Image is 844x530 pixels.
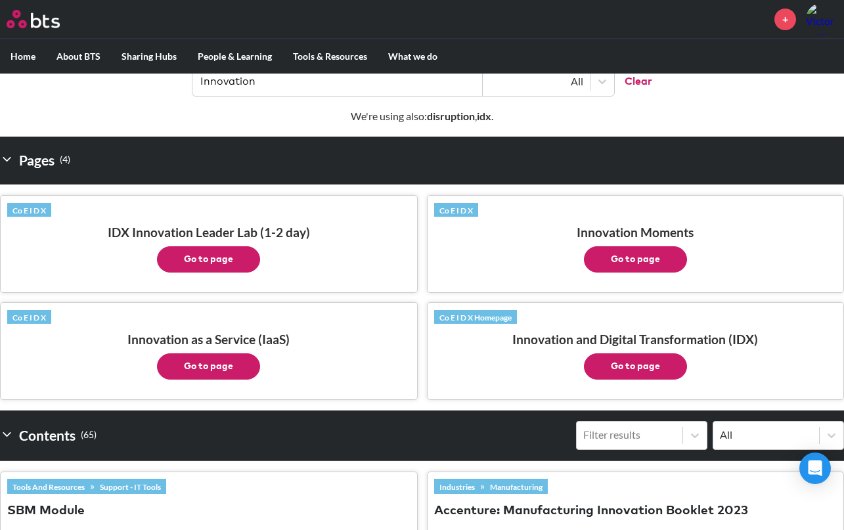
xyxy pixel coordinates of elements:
[485,479,548,494] a: Manufacturing
[489,74,583,89] div: All
[157,353,260,380] button: Go to page
[7,502,85,520] button: SBM Module
[434,479,548,493] div: »
[7,10,84,28] a: Go home
[720,428,812,442] div: All
[7,225,411,273] h3: IDX Innovation Leader Lab (1-2 day)
[799,453,831,484] div: Open Intercom Messenger
[7,479,166,493] div: »
[60,151,70,169] small: ( 4 )
[806,3,837,35] a: Profile
[774,9,796,30] a: +
[427,110,475,122] strong: disruption
[806,3,837,35] img: Victor Brandao
[434,479,480,494] a: Industries
[434,225,837,273] h3: Innovation Moments
[434,502,748,520] button: Accenture: Manufacturing Innovation Booklet 2023
[7,332,411,380] h3: Innovation as a Service (IaaS)
[187,39,282,74] label: People & Learning
[434,203,478,217] a: Co E I D X
[282,39,378,74] label: Tools & Resources
[584,353,687,380] button: Go to page
[81,426,97,444] small: ( 65 )
[434,310,517,324] a: Co E I D X Homepage
[584,246,687,273] button: Go to page
[157,246,260,273] button: Go to page
[614,67,652,96] button: Clear
[434,332,837,380] h3: Innovation and Digital Transformation (IDX)
[477,110,491,122] strong: idx
[583,428,676,442] div: Filter results
[192,67,483,96] input: Find contents, pages and demos...
[95,479,166,494] a: Support - IT Tools
[7,310,51,324] a: Co E I D X
[7,10,60,28] img: BTS Logo
[378,39,448,74] label: What we do
[46,39,111,74] label: About BTS
[7,203,51,217] a: Co E I D X
[7,479,90,494] a: Tools And Resources
[111,39,187,74] label: Sharing Hubs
